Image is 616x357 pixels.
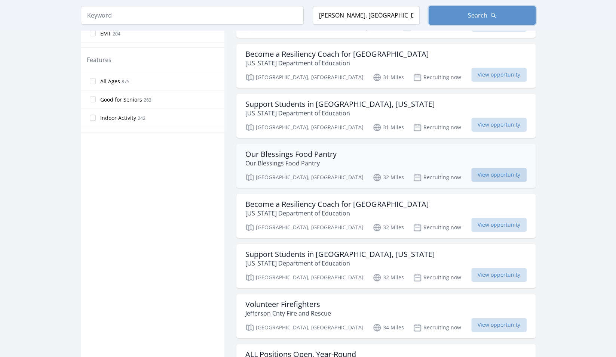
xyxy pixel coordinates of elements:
[236,244,536,288] a: Support Students in [GEOGRAPHIC_DATA], [US_STATE] [US_STATE] Department of Education [GEOGRAPHIC_...
[236,94,536,138] a: Support Students in [GEOGRAPHIC_DATA], [US_STATE] [US_STATE] Department of Education [GEOGRAPHIC_...
[245,123,364,132] p: [GEOGRAPHIC_DATA], [GEOGRAPHIC_DATA]
[413,73,461,82] p: Recruiting now
[245,59,429,68] p: [US_STATE] Department of Education
[236,44,536,88] a: Become a Resiliency Coach for [GEOGRAPHIC_DATA] [US_STATE] Department of Education [GEOGRAPHIC_DA...
[245,200,429,209] h3: Become a Resiliency Coach for [GEOGRAPHIC_DATA]
[468,11,487,20] span: Search
[471,68,527,82] span: View opportunity
[471,318,527,332] span: View opportunity
[138,115,145,121] span: 242
[313,6,420,25] input: Location
[373,123,404,132] p: 31 Miles
[245,50,429,59] h3: Become a Resiliency Coach for [GEOGRAPHIC_DATA]
[122,78,129,85] span: 875
[100,114,136,122] span: Indoor Activity
[100,96,142,103] span: Good for Seniors
[245,300,331,309] h3: Volunteer Firefighters
[245,209,429,218] p: [US_STATE] Department of Education
[236,294,536,338] a: Volunteer Firefighters Jefferson Cnty Fire and Rescue [GEOGRAPHIC_DATA], [GEOGRAPHIC_DATA] 34 Mil...
[81,6,304,25] input: Keyword
[87,55,111,64] legend: Features
[373,223,404,232] p: 32 Miles
[90,78,96,84] input: All Ages 875
[471,168,527,182] span: View opportunity
[245,309,331,318] p: Jefferson Cnty Fire and Rescue
[245,273,364,282] p: [GEOGRAPHIC_DATA], [GEOGRAPHIC_DATA]
[245,173,364,182] p: [GEOGRAPHIC_DATA], [GEOGRAPHIC_DATA]
[373,73,404,82] p: 31 Miles
[245,323,364,332] p: [GEOGRAPHIC_DATA], [GEOGRAPHIC_DATA]
[100,30,111,37] span: EMT
[245,150,337,159] h3: Our Blessings Food Pantry
[90,30,96,36] input: EMT 204
[373,173,404,182] p: 32 Miles
[413,173,461,182] p: Recruiting now
[413,123,461,132] p: Recruiting now
[90,96,96,102] input: Good for Seniors 263
[245,159,337,168] p: Our Blessings Food Pantry
[236,144,536,188] a: Our Blessings Food Pantry Our Blessings Food Pantry [GEOGRAPHIC_DATA], [GEOGRAPHIC_DATA] 32 Miles...
[471,218,527,232] span: View opportunity
[373,323,404,332] p: 34 Miles
[429,6,536,25] button: Search
[413,223,461,232] p: Recruiting now
[113,31,120,37] span: 204
[245,100,435,109] h3: Support Students in [GEOGRAPHIC_DATA], [US_STATE]
[413,273,461,282] p: Recruiting now
[245,109,435,118] p: [US_STATE] Department of Education
[373,273,404,282] p: 32 Miles
[471,268,527,282] span: View opportunity
[90,115,96,121] input: Indoor Activity 242
[236,194,536,238] a: Become a Resiliency Coach for [GEOGRAPHIC_DATA] [US_STATE] Department of Education [GEOGRAPHIC_DA...
[413,323,461,332] p: Recruiting now
[471,118,527,132] span: View opportunity
[245,259,435,268] p: [US_STATE] Department of Education
[100,78,120,85] span: All Ages
[245,223,364,232] p: [GEOGRAPHIC_DATA], [GEOGRAPHIC_DATA]
[245,250,435,259] h3: Support Students in [GEOGRAPHIC_DATA], [US_STATE]
[144,97,151,103] span: 263
[245,73,364,82] p: [GEOGRAPHIC_DATA], [GEOGRAPHIC_DATA]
